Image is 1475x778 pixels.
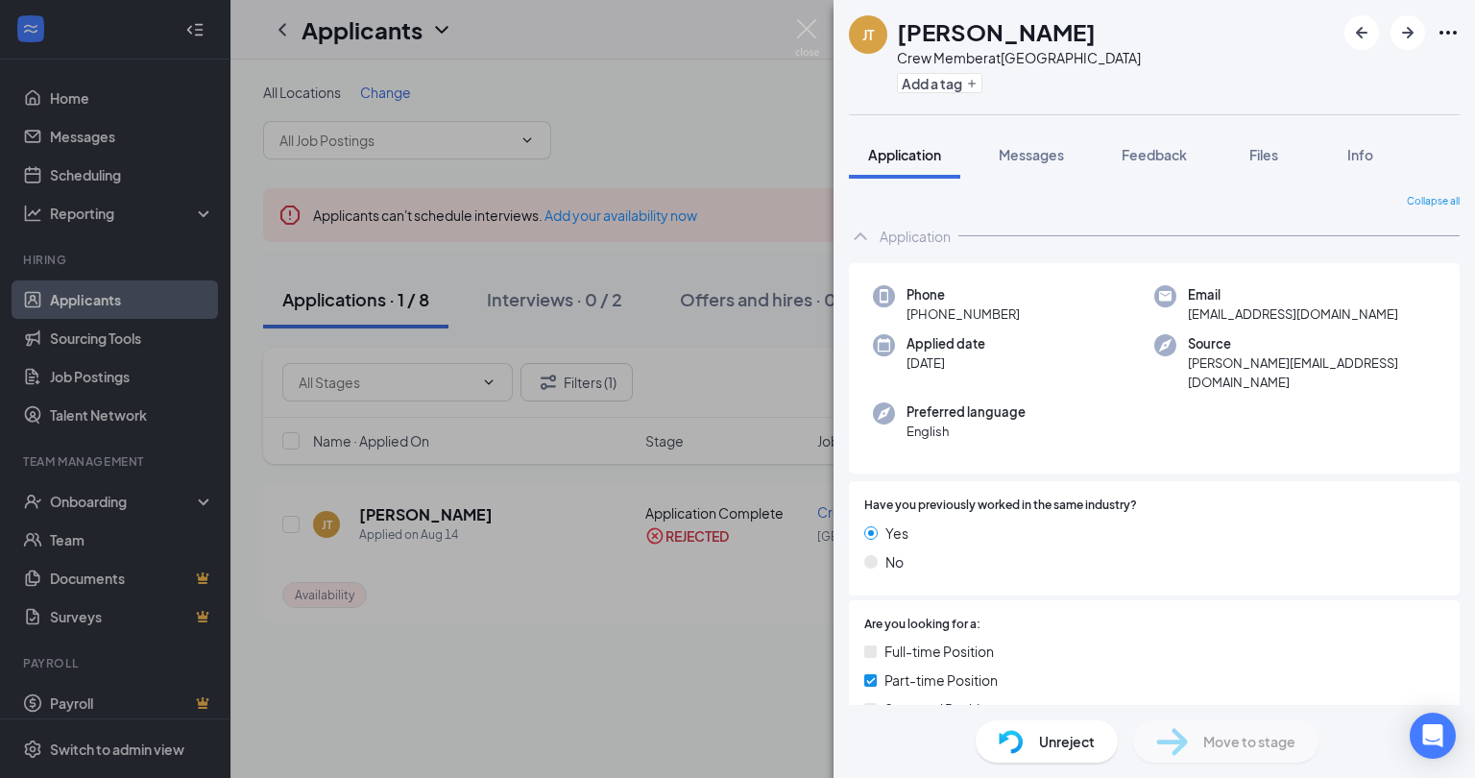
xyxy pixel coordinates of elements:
[907,304,1020,324] span: [PHONE_NUMBER]
[1437,21,1460,44] svg: Ellipses
[884,698,996,719] span: Seasonal Position
[966,78,978,89] svg: Plus
[1396,21,1419,44] svg: ArrowRight
[1410,713,1456,759] div: Open Intercom Messenger
[1249,146,1278,163] span: Files
[868,146,941,163] span: Application
[1407,194,1460,209] span: Collapse all
[880,227,951,246] div: Application
[884,641,994,662] span: Full-time Position
[864,497,1137,515] span: Have you previously worked in the same industry?
[849,225,872,248] svg: ChevronUp
[1347,146,1373,163] span: Info
[1350,21,1373,44] svg: ArrowLeftNew
[862,25,874,44] div: JT
[907,402,1026,422] span: Preferred language
[907,422,1026,441] span: English
[1188,304,1398,324] span: [EMAIL_ADDRESS][DOMAIN_NAME]
[907,353,985,373] span: [DATE]
[1039,731,1095,752] span: Unreject
[1188,334,1436,353] span: Source
[907,285,1020,304] span: Phone
[885,551,904,572] span: No
[1122,146,1187,163] span: Feedback
[907,334,985,353] span: Applied date
[864,616,980,634] span: Are you looking for a:
[999,146,1064,163] span: Messages
[1203,731,1295,752] span: Move to stage
[897,73,982,93] button: PlusAdd a tag
[884,669,998,691] span: Part-time Position
[1344,15,1379,50] button: ArrowLeftNew
[1390,15,1425,50] button: ArrowRight
[897,48,1141,67] div: Crew Member at [GEOGRAPHIC_DATA]
[897,15,1096,48] h1: [PERSON_NAME]
[1188,285,1398,304] span: Email
[1188,353,1436,393] span: [PERSON_NAME][EMAIL_ADDRESS][DOMAIN_NAME]
[885,523,908,544] span: Yes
